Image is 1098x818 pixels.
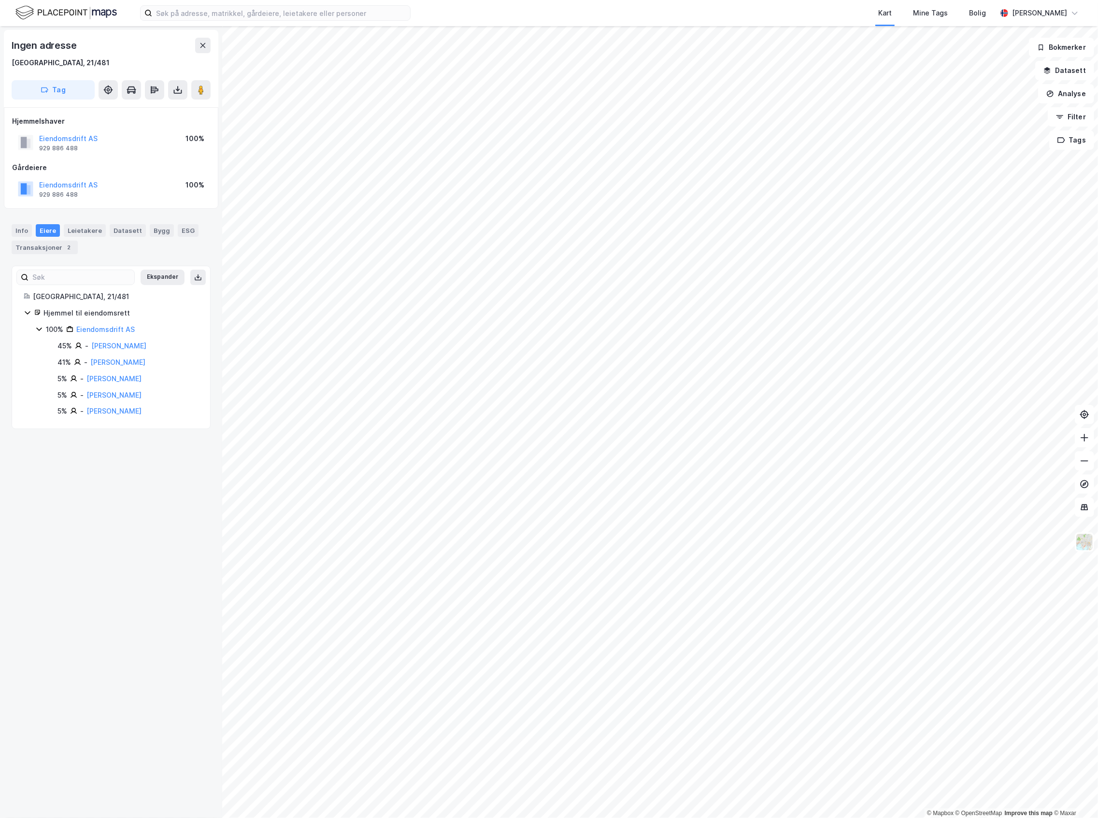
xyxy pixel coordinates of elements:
[141,270,185,285] button: Ekspander
[46,324,63,335] div: 100%
[84,357,87,368] div: -
[64,224,106,237] div: Leietakere
[110,224,146,237] div: Datasett
[1029,38,1094,57] button: Bokmerker
[36,224,60,237] div: Eiere
[91,342,146,350] a: [PERSON_NAME]
[1038,84,1094,103] button: Analyse
[86,407,142,415] a: [PERSON_NAME]
[80,373,84,385] div: -
[12,57,110,69] div: [GEOGRAPHIC_DATA], 21/481
[12,80,95,100] button: Tag
[1050,772,1098,818] div: Kontrollprogram for chat
[43,307,199,319] div: Hjemmel til eiendomsrett
[39,144,78,152] div: 929 886 488
[1075,533,1094,551] img: Z
[1050,772,1098,818] iframe: Chat Widget
[90,358,145,366] a: [PERSON_NAME]
[12,241,78,254] div: Transaksjoner
[1048,107,1094,127] button: Filter
[1012,7,1067,19] div: [PERSON_NAME]
[913,7,948,19] div: Mine Tags
[150,224,174,237] div: Bygg
[86,374,142,383] a: [PERSON_NAME]
[57,373,67,385] div: 5%
[955,810,1002,817] a: OpenStreetMap
[86,391,142,399] a: [PERSON_NAME]
[57,389,67,401] div: 5%
[76,325,135,333] a: Eiendomsdrift AS
[969,7,986,19] div: Bolig
[878,7,892,19] div: Kart
[80,389,84,401] div: -
[57,357,71,368] div: 41%
[12,38,78,53] div: Ingen adresse
[1005,810,1053,817] a: Improve this map
[15,4,117,21] img: logo.f888ab2527a4732fd821a326f86c7f29.svg
[29,270,134,285] input: Søk
[57,405,67,417] div: 5%
[185,179,204,191] div: 100%
[80,405,84,417] div: -
[33,291,199,302] div: [GEOGRAPHIC_DATA], 21/481
[1035,61,1094,80] button: Datasett
[1049,130,1094,150] button: Tags
[152,6,410,20] input: Søk på adresse, matrikkel, gårdeiere, leietakere eller personer
[12,162,210,173] div: Gårdeiere
[185,133,204,144] div: 100%
[39,191,78,199] div: 929 886 488
[64,243,74,252] div: 2
[178,224,199,237] div: ESG
[85,340,88,352] div: -
[12,224,32,237] div: Info
[927,810,954,817] a: Mapbox
[57,340,72,352] div: 45%
[12,115,210,127] div: Hjemmelshaver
